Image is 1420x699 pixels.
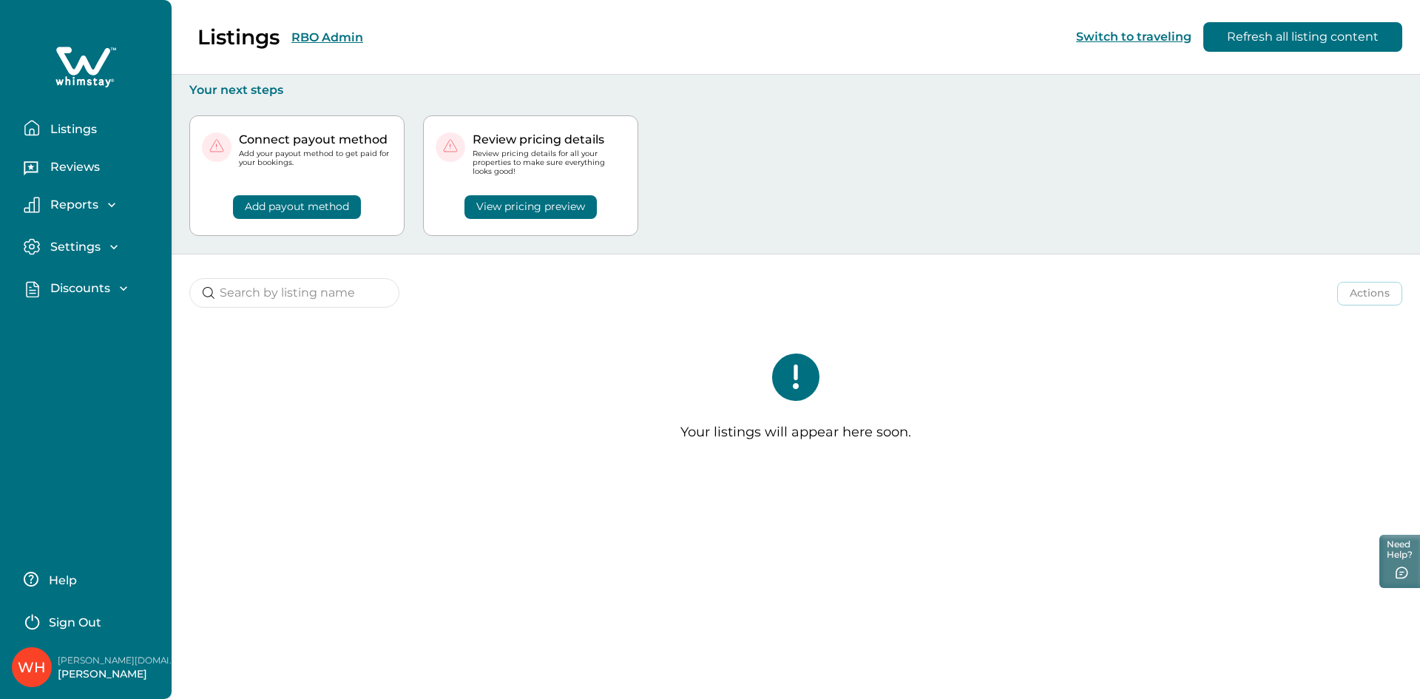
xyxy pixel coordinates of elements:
p: Listings [197,24,280,50]
button: Settings [24,238,160,255]
p: Reports [46,197,98,212]
button: Sign Out [24,606,155,635]
p: [PERSON_NAME][DOMAIN_NAME][EMAIL_ADDRESS][DOMAIN_NAME] [58,653,176,668]
p: Connect payout method [239,132,392,147]
button: Refresh all listing content [1203,22,1402,52]
input: Search by listing name [189,278,399,308]
p: Your next steps [189,83,1402,98]
div: Whimstay Host [18,649,46,685]
p: Settings [46,240,101,254]
p: Add your payout method to get paid for your bookings. [239,149,392,167]
p: Listings [46,122,97,137]
p: Reviews [46,160,100,175]
button: RBO Admin [291,30,363,44]
p: Review pricing details [473,132,626,147]
p: [PERSON_NAME] [58,667,176,682]
button: View pricing preview [464,195,597,219]
p: Discounts [46,281,110,296]
p: Sign Out [49,615,101,630]
p: Review pricing details for all your properties to make sure everything looks good! [473,149,626,177]
button: Add payout method [233,195,361,219]
button: Switch to traveling [1076,30,1191,44]
button: Reports [24,197,160,213]
button: Listings [24,113,160,143]
p: Help [44,573,77,588]
p: Your listings will appear here soon. [680,425,911,441]
button: Reviews [24,155,160,184]
button: Actions [1337,282,1402,305]
button: Help [24,564,155,594]
button: Discounts [24,280,160,297]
